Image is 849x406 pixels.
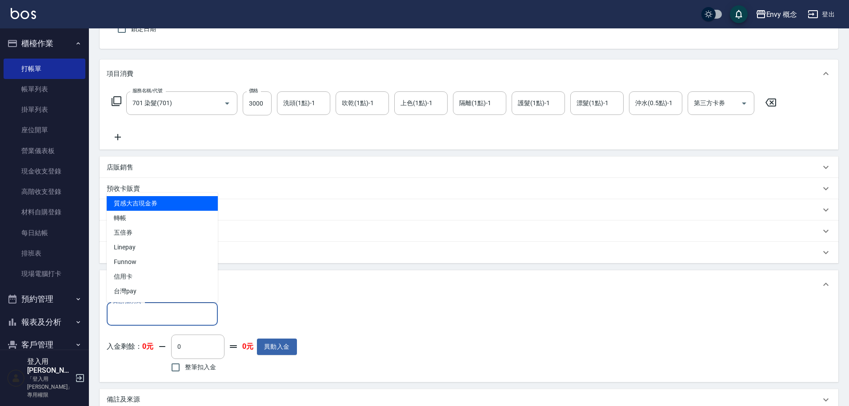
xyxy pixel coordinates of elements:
span: 五倍券 [107,225,218,240]
strong: 0元 [242,342,253,351]
span: 信用卡 [107,269,218,284]
button: Open [220,96,234,110]
strong: 0元 [142,342,153,351]
div: 店販銷售 [100,157,838,178]
a: 座位開單 [4,120,85,140]
p: 入金剩餘： [107,342,153,351]
a: 每日結帳 [4,223,85,243]
p: 店販銷售 [107,163,133,172]
button: 報表及分析 [4,311,85,334]
img: Logo [11,8,36,19]
a: 打帳單 [4,59,85,79]
div: 會員卡銷售 [100,221,838,242]
span: 鎖定日期 [131,24,156,34]
button: Envy 概念 [752,5,801,24]
p: 備註及來源 [107,395,140,404]
a: 帳單列表 [4,79,85,99]
button: 櫃檯作業 [4,32,85,55]
span: Funnow [107,255,218,269]
button: 預約管理 [4,288,85,311]
button: Open [737,96,751,110]
a: 現場電腦打卡 [4,264,85,284]
a: 現金收支登錄 [4,161,85,181]
div: 預收卡販賣 [100,178,838,199]
button: 異動入金 [257,339,297,355]
button: 登出 [804,6,838,23]
div: 其他付款方式入金可用餘額: 0 [100,270,838,299]
div: 使用預收卡 [100,199,838,221]
button: save [730,5,748,23]
span: 台灣pay [107,284,218,299]
div: 項目消費 [100,59,838,88]
label: 服務名稱/代號 [132,87,162,94]
span: 質感大吉現金券 [107,196,218,211]
label: 價格 [249,87,258,94]
img: Person [7,369,25,387]
div: Envy 概念 [766,9,797,20]
div: 紅利點數剩餘點數: 0 [100,242,838,263]
h5: 登入用[PERSON_NAME] [27,357,72,375]
a: 營業儀表板 [4,141,85,161]
span: Linepay [107,240,218,255]
p: 「登入用[PERSON_NAME]」專用權限 [27,375,72,399]
span: 整筆扣入金 [185,363,216,372]
a: 掛單列表 [4,99,85,120]
a: 排班表 [4,243,85,264]
span: 轉帳 [107,211,218,225]
button: 客戶管理 [4,333,85,356]
p: 項目消費 [107,69,133,79]
a: 材料自購登錄 [4,202,85,222]
a: 高階收支登錄 [4,181,85,202]
p: 預收卡販賣 [107,184,140,193]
